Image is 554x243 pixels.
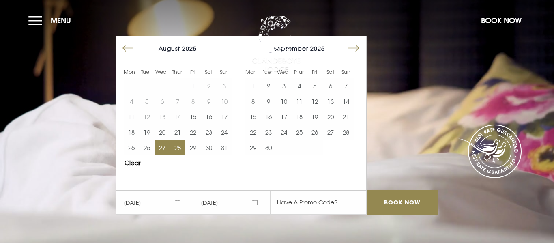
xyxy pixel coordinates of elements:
span: [DATE] [193,190,270,215]
td: Choose Monday, September 29, 2025 as your end date. [245,140,261,155]
td: Choose Tuesday, August 26, 2025 as your end date. [139,140,155,155]
button: 18 [124,125,139,140]
td: Choose Friday, September 26, 2025 as your end date. [307,125,322,140]
td: Choose Thursday, September 18, 2025 as your end date. [292,109,307,125]
span: August [159,45,180,52]
button: Move forward to switch to the next month. [346,41,361,56]
button: 13 [323,94,338,109]
button: 14 [338,94,354,109]
button: 8 [245,94,261,109]
td: Choose Saturday, August 23, 2025 as your end date. [201,125,217,140]
button: 15 [245,109,261,125]
button: 30 [201,140,217,155]
td: Choose Tuesday, September 2, 2025 as your end date. [261,78,276,94]
button: 16 [261,109,276,125]
td: Choose Thursday, August 21, 2025 as your end date. [170,125,185,140]
button: 11 [292,94,307,109]
button: Book Now [477,12,526,29]
td: Choose Monday, August 18, 2025 as your end date. [124,125,139,140]
td: Choose Monday, August 25, 2025 as your end date. [124,140,139,155]
button: 23 [261,125,276,140]
button: 25 [124,140,139,155]
td: Choose Tuesday, September 30, 2025 as your end date. [261,140,276,155]
td: Choose Thursday, August 28, 2025 as your end date. [170,140,185,155]
td: Choose Sunday, September 28, 2025 as your end date. [338,125,354,140]
button: 28 [338,125,354,140]
td: Choose Wednesday, August 20, 2025 as your end date. [155,125,170,140]
td: Choose Thursday, September 11, 2025 as your end date. [292,94,307,109]
button: 22 [245,125,261,140]
button: 24 [276,125,292,140]
td: Choose Friday, September 12, 2025 as your end date. [307,94,322,109]
td: Choose Saturday, September 6, 2025 as your end date. [323,78,338,94]
td: Choose Sunday, September 21, 2025 as your end date. [338,109,354,125]
button: 26 [307,125,322,140]
td: Choose Friday, September 5, 2025 as your end date. [307,78,322,94]
button: 29 [245,140,261,155]
td: Choose Thursday, September 4, 2025 as your end date. [292,78,307,94]
button: 9 [261,94,276,109]
td: Choose Friday, September 19, 2025 as your end date. [307,109,322,125]
td: Choose Monday, September 22, 2025 as your end date. [245,125,261,140]
button: 7 [338,78,354,94]
button: 24 [217,125,232,140]
button: 17 [217,109,232,125]
button: 16 [201,109,217,125]
td: Choose Sunday, September 14, 2025 as your end date. [338,94,354,109]
button: 12 [307,94,322,109]
button: 27 [155,140,170,155]
button: 29 [185,140,201,155]
td: Choose Sunday, August 31, 2025 as your end date. [217,140,232,155]
td: Choose Monday, September 15, 2025 as your end date. [245,109,261,125]
td: Choose Friday, August 22, 2025 as your end date. [185,125,201,140]
td: Choose Thursday, September 25, 2025 as your end date. [292,125,307,140]
button: 15 [185,109,201,125]
td: Choose Sunday, August 24, 2025 as your end date. [217,125,232,140]
span: 2025 [182,45,197,52]
td: Choose Wednesday, September 24, 2025 as your end date. [276,125,292,140]
td: Choose Saturday, August 16, 2025 as your end date. [201,109,217,125]
button: 22 [185,125,201,140]
td: Choose Wednesday, September 17, 2025 as your end date. [276,109,292,125]
button: 19 [307,109,322,125]
td: Choose Friday, August 29, 2025 as your end date. [185,140,201,155]
td: Choose Monday, September 8, 2025 as your end date. [245,94,261,109]
button: 25 [292,125,307,140]
button: Move backward to switch to the previous month. [120,41,135,56]
button: 30 [261,140,276,155]
input: Book Now [367,190,438,215]
button: 1 [245,78,261,94]
button: Menu [28,12,75,29]
button: 18 [292,109,307,125]
td: Choose Sunday, August 17, 2025 as your end date. [217,109,232,125]
span: [DATE] [116,190,193,215]
img: Clandeboye Lodge [252,16,301,73]
td: Choose Saturday, September 20, 2025 as your end date. [323,109,338,125]
button: Clear [125,160,141,166]
td: Choose Tuesday, September 23, 2025 as your end date. [261,125,276,140]
span: 2025 [310,45,325,52]
button: 21 [170,125,185,140]
td: Choose Saturday, August 30, 2025 as your end date. [201,140,217,155]
button: 17 [276,109,292,125]
button: 6 [323,78,338,94]
button: 2 [261,78,276,94]
td: Choose Saturday, September 27, 2025 as your end date. [323,125,338,140]
td: Choose Friday, August 15, 2025 as your end date. [185,109,201,125]
td: Choose Tuesday, September 9, 2025 as your end date. [261,94,276,109]
button: 21 [338,109,354,125]
button: 19 [139,125,155,140]
td: Choose Tuesday, September 16, 2025 as your end date. [261,109,276,125]
td: Selected. Wednesday, August 27, 2025 [155,140,170,155]
td: Choose Tuesday, August 19, 2025 as your end date. [139,125,155,140]
button: 4 [292,78,307,94]
button: 28 [170,140,185,155]
button: 10 [276,94,292,109]
input: Have A Promo Code? [270,190,367,215]
td: Choose Monday, September 1, 2025 as your end date. [245,78,261,94]
button: 3 [276,78,292,94]
button: 27 [323,125,338,140]
button: 31 [217,140,232,155]
td: Choose Saturday, September 13, 2025 as your end date. [323,94,338,109]
td: Choose Wednesday, September 3, 2025 as your end date. [276,78,292,94]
